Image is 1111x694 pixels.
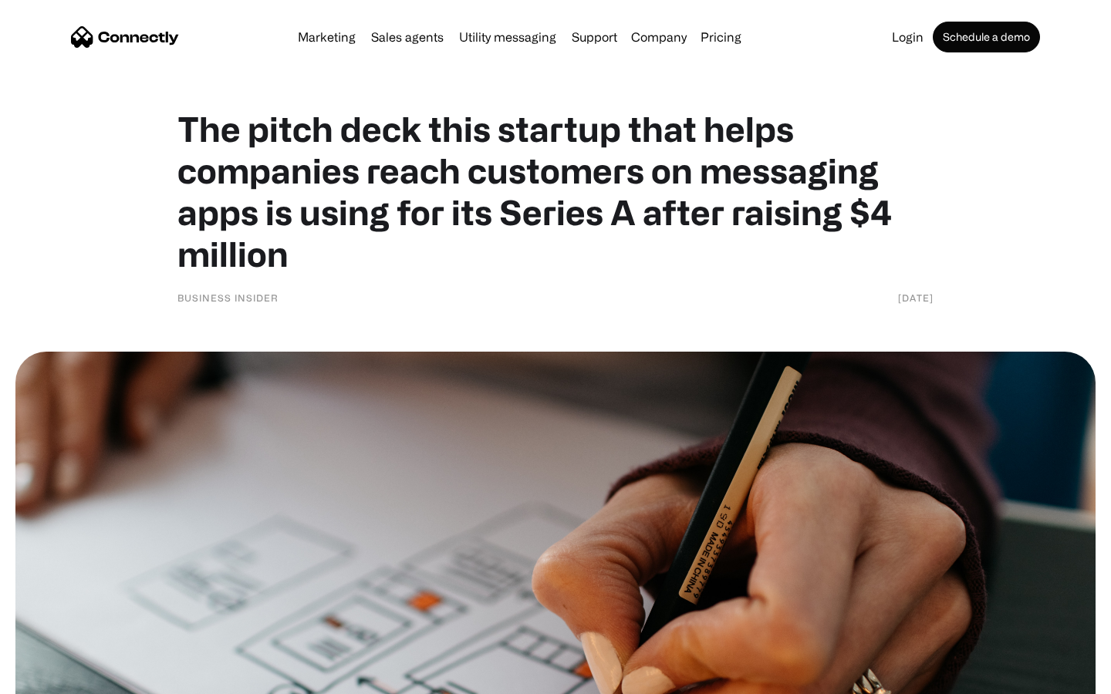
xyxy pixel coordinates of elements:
[31,667,93,689] ul: Language list
[886,31,930,43] a: Login
[694,31,748,43] a: Pricing
[177,290,279,305] div: Business Insider
[71,25,179,49] a: home
[365,31,450,43] a: Sales agents
[292,31,362,43] a: Marketing
[626,26,691,48] div: Company
[453,31,562,43] a: Utility messaging
[933,22,1040,52] a: Schedule a demo
[631,26,687,48] div: Company
[898,290,934,305] div: [DATE]
[566,31,623,43] a: Support
[15,667,93,689] aside: Language selected: English
[177,108,934,275] h1: The pitch deck this startup that helps companies reach customers on messaging apps is using for i...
